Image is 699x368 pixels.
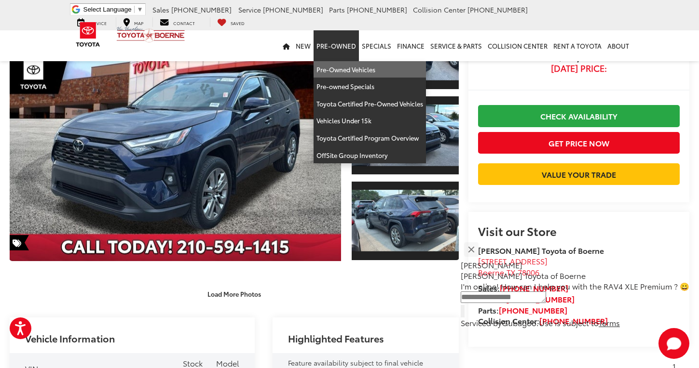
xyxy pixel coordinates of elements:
[478,64,680,73] span: [DATE] Price:
[152,17,202,27] a: Contact
[25,333,115,343] h2: Vehicle Information
[171,5,232,14] span: [PHONE_NUMBER]
[152,5,169,14] span: Sales
[539,315,608,326] a: [PHONE_NUMBER]
[478,266,539,277] span: ,
[314,130,426,147] a: Toyota Certified Program Overview
[478,255,548,277] a: [STREET_ADDRESS] Boerne,TX 78006
[6,9,344,262] img: 2024 Toyota RAV4 XLE Premium
[288,333,384,343] h2: Highlighted Features
[314,95,426,113] a: Toyota Certified Pre-Owned Vehicles
[359,30,394,61] a: Specials
[210,17,252,27] a: My Saved Vehicles
[478,315,608,326] strong: Collision Center:
[658,328,689,359] button: Toggle Chat Window
[467,5,528,14] span: [PHONE_NUMBER]
[478,224,680,237] h2: Visit our Store
[116,26,185,43] img: Vic Vaughan Toyota of Boerne
[314,61,426,79] a: Pre-Owned Vehicles
[231,20,245,26] span: Saved
[499,304,567,315] a: [PHONE_NUMBER]
[478,105,680,127] a: Check Availability
[137,6,143,13] span: ▼
[478,255,548,266] span: [STREET_ADDRESS]
[506,293,575,304] a: [PHONE_NUMBER]
[280,30,293,61] a: Home
[478,245,604,256] strong: [PERSON_NAME] Toyota of Boerne
[478,132,680,154] button: Get Price Now
[347,5,407,14] span: [PHONE_NUMBER]
[263,5,323,14] span: [PHONE_NUMBER]
[427,30,485,61] a: Service & Parts: Opens in a new tab
[314,30,359,61] a: Pre-Owned
[116,17,151,27] a: Map
[83,6,132,13] span: Select Language
[350,190,460,251] img: 2024 Toyota RAV4 XLE Premium
[350,105,460,166] img: 2024 Toyota RAV4 XLE Premium
[485,30,550,61] a: Collision Center
[83,6,143,13] a: Select Language​
[329,5,345,14] span: Parts
[500,282,568,293] a: [PHONE_NUMBER]
[201,286,268,302] button: Load More Photos
[478,163,680,185] a: Value Your Trade
[70,17,114,27] a: Service
[478,293,575,304] strong: Service:
[550,30,604,61] a: Rent a Toyota
[413,5,466,14] span: Collision Center
[507,266,516,277] span: TX
[658,328,689,359] svg: Start Chat
[314,112,426,130] a: Vehicles Under 15k
[478,304,567,315] strong: Parts:
[314,147,426,164] a: OffSite Group Inventory
[518,266,539,277] span: 78006
[394,30,427,61] a: Finance
[238,5,261,14] span: Service
[478,266,504,277] span: Boerne
[10,235,29,250] span: Special
[293,30,314,61] a: New
[478,282,568,293] strong: Sales:
[352,181,459,261] a: Expand Photo 3
[604,30,632,61] a: About
[70,19,106,50] img: Toyota
[314,78,426,95] a: Pre-owned Specials
[10,10,341,261] a: Expand Photo 0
